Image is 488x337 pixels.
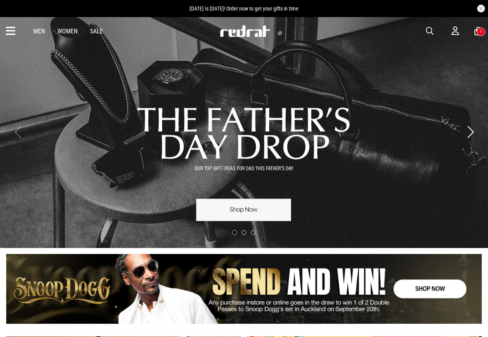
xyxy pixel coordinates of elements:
a: 1 [474,27,482,35]
button: Next slide [465,123,476,141]
button: Previous slide [12,123,23,141]
a: Men [33,28,45,35]
span: [DATE] is [DATE]! Order now to get your gifts in time [189,5,299,12]
div: 1 / 1 [6,254,482,324]
img: Redrat logo [219,25,271,37]
a: Women [57,28,78,35]
div: 1 [480,29,482,35]
a: Sale [90,28,103,35]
